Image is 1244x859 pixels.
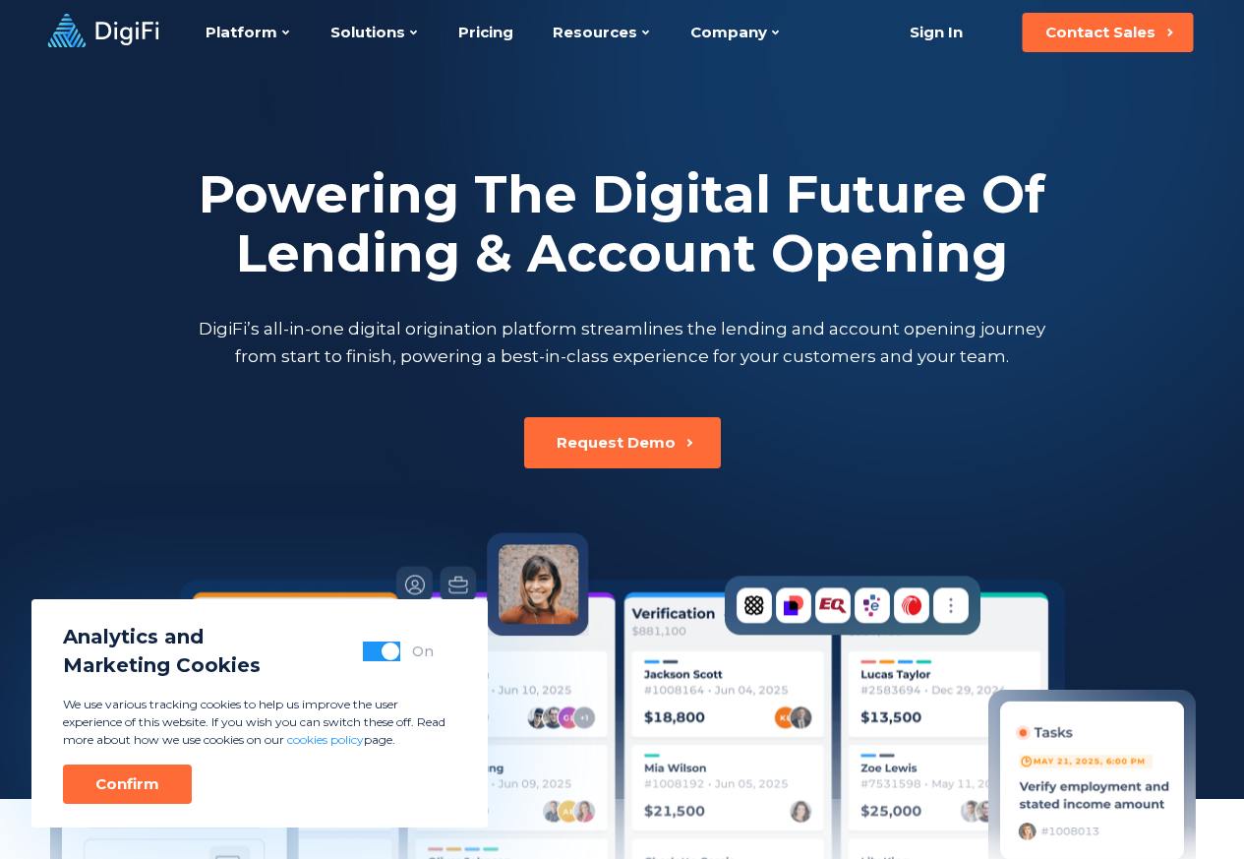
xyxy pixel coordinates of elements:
span: Analytics and [63,623,261,651]
p: We use various tracking cookies to help us improve the user experience of this website. If you wi... [63,696,456,749]
a: Sign In [885,13,986,52]
button: Request Demo [524,417,721,468]
span: Marketing Cookies [63,651,261,680]
p: DigiFi’s all-in-one digital origination platform streamlines the lending and account opening jour... [195,315,1050,370]
div: Contact Sales [1045,23,1155,42]
a: cookies policy [287,732,364,747]
div: Request Demo [557,433,676,453]
div: On [412,642,434,661]
div: Confirm [95,774,159,794]
button: Confirm [63,765,192,804]
button: Contact Sales [1022,13,1193,52]
h2: Powering The Digital Future Of Lending & Account Opening [195,165,1050,283]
